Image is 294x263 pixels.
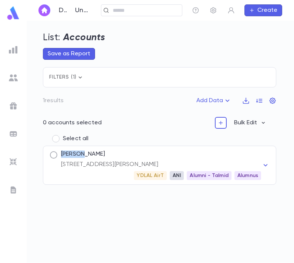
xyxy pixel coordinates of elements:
button: Bulk Edit [230,117,270,129]
h5: Accounts [63,32,105,44]
img: reports_grey.c525e4749d1bce6a11f5fe2a8de1b229.svg [9,45,18,54]
h5: List: [43,32,60,44]
p: 1 results [43,97,64,104]
p: Unsaved Account List [75,6,88,14]
img: imports_grey.530a8a0e642e233f2baf0ef88e8c9fcb.svg [9,158,18,166]
img: home_white.a664292cf8c1dea59945f0da9f25487c.svg [40,7,49,13]
span: Alumnus [234,173,261,179]
img: letters_grey.7941b92b52307dd3b8a917253454ce1c.svg [9,186,18,194]
span: Filters ( 1 ) [49,75,84,80]
p: [STREET_ADDRESS][PERSON_NAME] [61,161,261,168]
button: Add Data [192,95,236,107]
img: students_grey.60c7aba0da46da39d6d829b817ac14fc.svg [9,73,18,82]
span: Select all [63,135,89,142]
span: ANI [170,173,184,179]
img: batches_grey.339ca447c9d9533ef1741baa751efc33.svg [9,129,18,138]
img: campaigns_grey.99e729a5f7ee94e3726e6486bddda8f1.svg [9,101,18,110]
span: YDLAL AirT [134,173,167,179]
img: logo [6,6,21,20]
a: Data Center [59,6,66,14]
button: Save as Report [43,48,95,60]
span: Alumni - Talmid [187,173,231,179]
button: Create [244,4,282,16]
p: 0 accounts selected [43,119,102,127]
p: [PERSON_NAME] [61,150,105,158]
